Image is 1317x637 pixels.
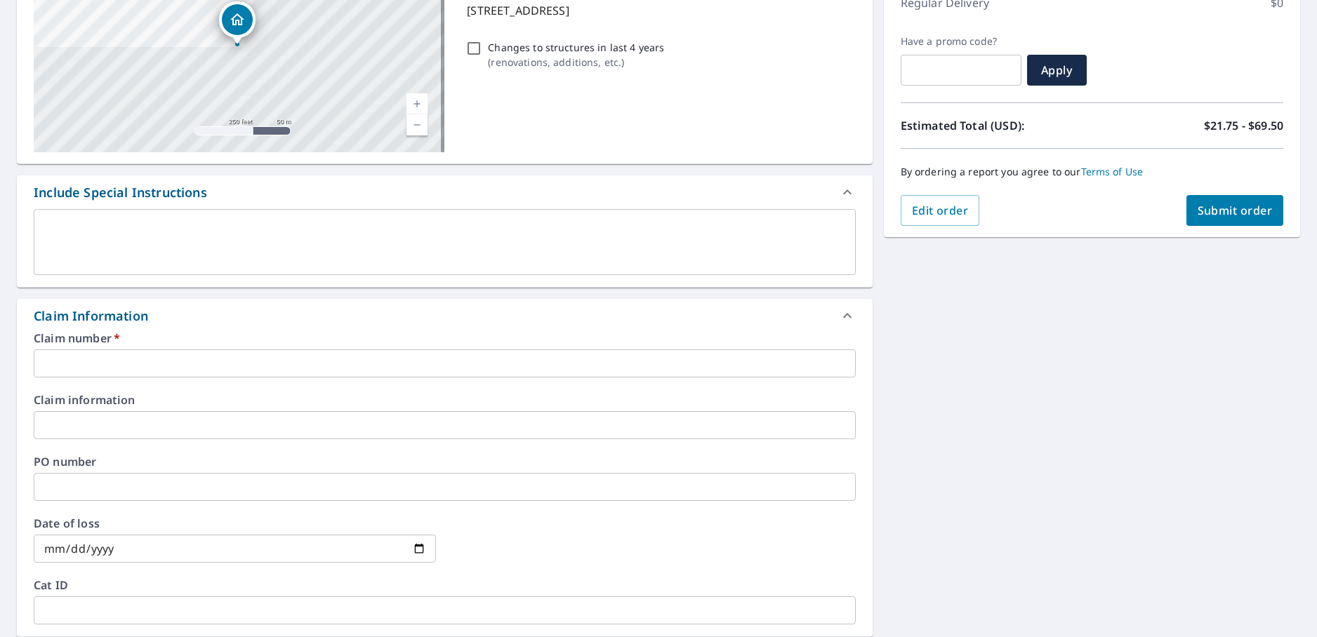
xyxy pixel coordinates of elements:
button: Edit order [901,195,980,226]
div: Include Special Instructions [17,175,873,209]
label: Claim number [34,333,856,344]
label: Cat ID [34,579,856,591]
a: Current Level 17, Zoom Out [406,114,428,135]
p: Changes to structures in last 4 years [488,40,664,55]
span: Submit order [1198,203,1273,218]
p: [STREET_ADDRESS] [467,2,849,19]
button: Apply [1027,55,1087,86]
p: Estimated Total (USD): [901,117,1092,134]
div: Include Special Instructions [34,183,207,202]
div: Claim Information [17,299,873,333]
p: By ordering a report you agree to our [901,166,1283,178]
label: Claim information [34,394,856,405]
span: Edit order [912,203,969,218]
a: Terms of Use [1081,165,1144,178]
button: Submit order [1186,195,1284,226]
div: Dropped pin, building 1, Residential property, 241 Witches Cove Blvd Lake Ozark, MO 65049 [219,1,256,45]
a: Current Level 17, Zoom In [406,93,428,114]
span: Apply [1038,62,1076,78]
label: Date of loss [34,518,436,529]
p: ( renovations, additions, etc. ) [488,55,664,69]
label: Have a promo code? [901,35,1021,48]
label: PO number [34,456,856,467]
p: $21.75 - $69.50 [1204,117,1283,134]
div: Claim Information [34,307,148,326]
